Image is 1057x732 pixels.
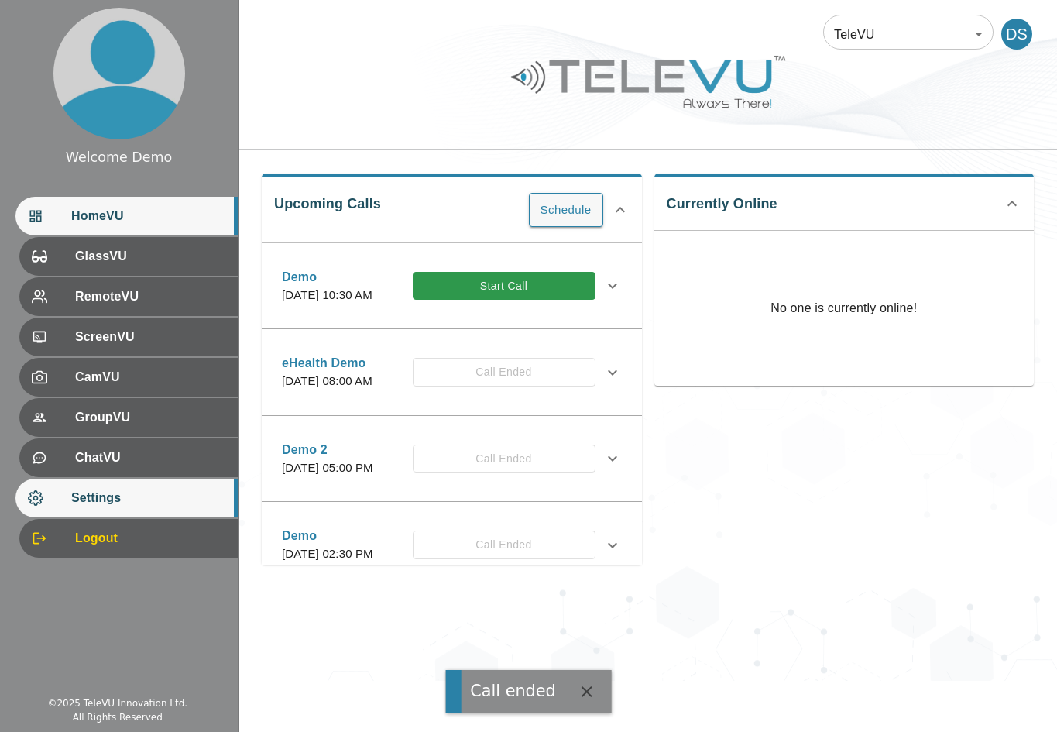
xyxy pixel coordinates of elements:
[19,277,238,316] div: RemoteVU
[529,193,603,227] button: Schedule
[19,237,238,276] div: GlassVU
[66,147,173,167] div: Welcome Demo
[75,368,225,387] span: CamVU
[15,479,238,517] div: Settings
[75,448,225,467] span: ChatVU
[53,8,185,139] img: profile.png
[73,710,163,724] div: All Rights Reserved
[269,431,634,486] div: Demo 2[DATE] 05:00 PMCall Ended
[75,287,225,306] span: RemoteVU
[269,517,634,572] div: Demo[DATE] 02:30 PMCall Ended
[19,318,238,356] div: ScreenVU
[19,398,238,437] div: GroupVU
[282,527,373,545] p: Demo
[470,679,556,703] div: Call ended
[282,268,372,287] p: Demo
[282,354,372,373] p: eHealth Demo
[269,259,634,314] div: Demo[DATE] 10:30 AMStart Call
[71,207,225,225] span: HomeVU
[282,459,373,477] p: [DATE] 05:00 PM
[19,519,238,558] div: Logout
[47,696,187,710] div: © 2025 TeleVU Innovation Ltd.
[282,373,372,390] p: [DATE] 08:00 AM
[19,358,238,397] div: CamVU
[75,247,225,266] span: GlassVU
[282,441,373,459] p: Demo 2
[71,489,225,507] span: Settings
[19,438,238,477] div: ChatVU
[75,408,225,427] span: GroupVU
[269,345,634,400] div: eHealth Demo[DATE] 08:00 AMCall Ended
[282,545,373,563] p: [DATE] 02:30 PM
[823,12,994,56] div: TeleVU
[1001,19,1032,50] div: DS
[75,328,225,346] span: ScreenVU
[413,272,595,301] button: Start Call
[509,50,788,114] img: Logo
[770,231,917,386] p: No one is currently online!
[282,287,372,304] p: [DATE] 10:30 AM
[15,197,238,235] div: HomeVU
[75,529,225,548] span: Logout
